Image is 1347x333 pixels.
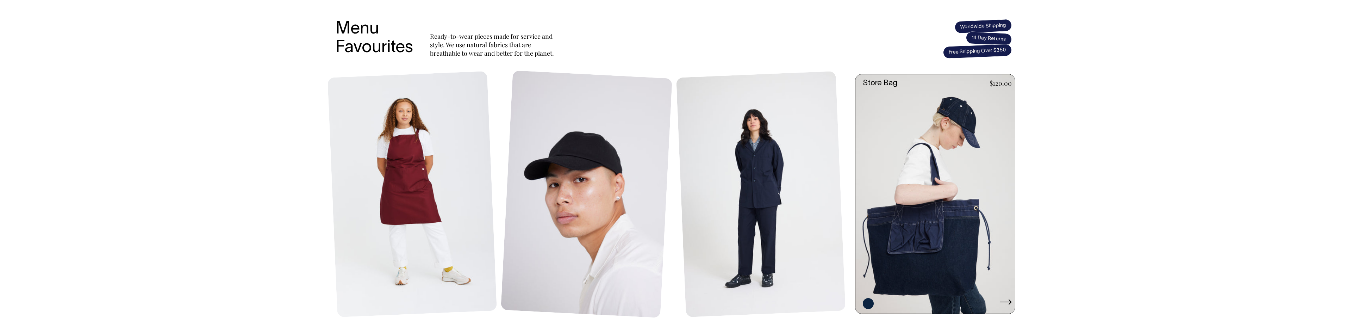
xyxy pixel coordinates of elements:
span: 14 Day Returns [966,31,1012,46]
h3: Menu Favourites [336,20,413,57]
img: Unstructured Blazer [676,71,846,317]
span: Free Shipping Over $350 [943,44,1012,59]
img: Blank Dad Cap [501,70,672,318]
p: Ready-to-wear pieces made for service and style. We use natural fabrics that are breathable to we... [430,32,557,57]
img: Mo Apron [328,71,497,317]
span: Worldwide Shipping [954,19,1012,33]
